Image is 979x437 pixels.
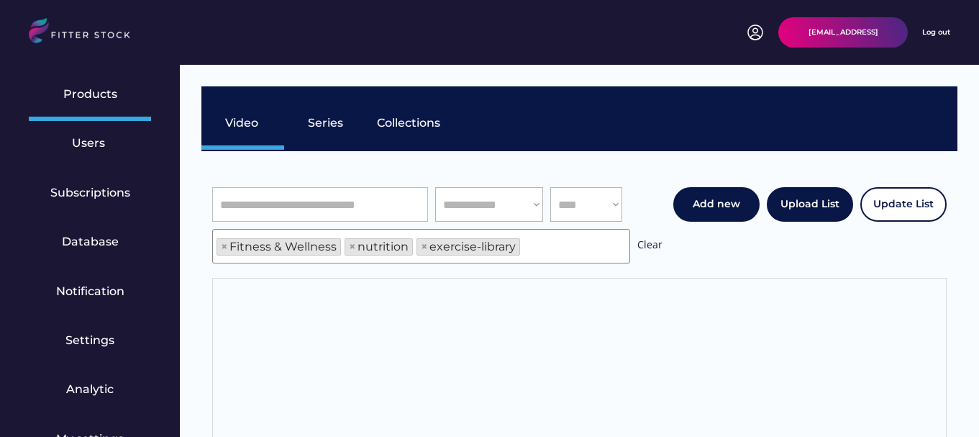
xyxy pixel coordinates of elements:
span: × [349,241,356,253]
div: Collections [377,115,440,131]
div: Log out [922,27,950,37]
button: Update List [860,187,947,222]
li: Fitness & Wellness [217,238,341,256]
div: Video [225,115,261,131]
img: profile-circle.svg [747,24,764,41]
div: Clear [637,238,662,256]
span: × [421,241,428,253]
button: Upload List [767,187,853,222]
li: exercise-library [416,238,520,256]
div: Subscriptions [50,185,130,201]
button: Add new [673,187,760,222]
div: Settings [65,333,114,348]
div: Series [308,115,344,131]
div: [EMAIL_ADDRESS] [809,27,878,37]
div: Notification [56,284,124,299]
li: nutrition [345,238,413,256]
span: × [221,241,228,253]
div: Database [62,234,119,250]
div: Analytic [66,382,114,397]
img: LOGO.svg [29,18,142,48]
div: Users [72,135,108,151]
div: Products [63,86,117,102]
